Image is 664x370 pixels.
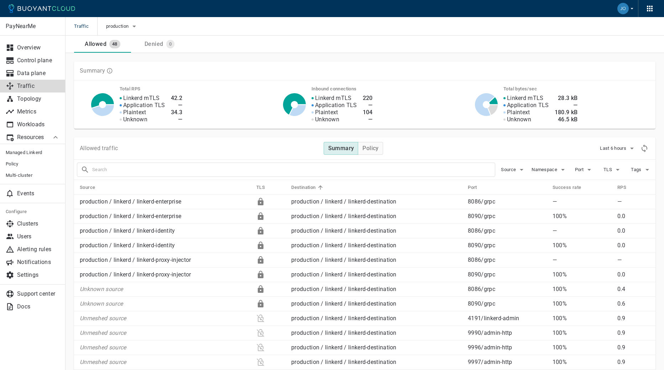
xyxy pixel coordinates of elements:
a: production / linkerd / linkerd-destination [291,257,397,263]
p: 8090 / grpc [468,271,547,278]
p: 9997 / admin-http [468,359,547,366]
p: 0.4 [617,286,650,293]
a: production / linkerd / linkerd-identity [80,242,175,249]
h5: Destination [291,185,315,190]
p: 0.9 [617,329,650,337]
h4: Summary [328,145,354,152]
p: 8086 / grpc [468,286,547,293]
h4: 180.9 kB [555,109,578,116]
a: production / linkerd / linkerd-identity [80,227,175,234]
span: production [106,23,130,29]
p: 100% [553,242,612,249]
p: 8086 / grpc [468,227,547,234]
p: 9990 / admin-http [468,329,547,337]
p: 4191 / linkerd-admin [468,315,547,322]
p: 8090 / grpc [468,300,547,307]
a: production / linkerd / linkerd-destination [291,198,397,205]
span: Managed Linkerd [6,150,60,155]
a: production / linkerd / linkerd-destination [291,213,397,220]
button: Namespace [532,164,567,175]
p: 8086 / grpc [468,198,547,205]
h5: RPS [617,185,626,190]
p: Application TLS [507,102,549,109]
h4: Policy [362,145,378,152]
span: TLS [603,167,613,173]
p: 100% [553,286,612,293]
a: production / linkerd / linkerd-destination [291,286,397,292]
h5: Configure [6,209,60,215]
p: 100% [553,271,612,278]
p: Topology [17,95,60,102]
h5: Source [80,185,95,190]
p: PayNearMe [6,23,59,30]
p: Allowed traffic [80,145,118,152]
span: Policy [6,161,60,167]
span: 48 [109,41,120,47]
p: Linkerd mTLS [123,95,160,102]
p: Plaintext [507,109,530,116]
p: 100% [553,300,612,307]
p: Resources [17,134,46,141]
a: production / linkerd / linkerd-destination [291,271,397,278]
p: 100% [553,213,612,220]
p: Clusters [17,220,60,227]
a: production / linkerd / linkerd-proxy-injector [80,271,191,278]
a: production / linkerd / linkerd-destination [291,242,397,249]
div: Plaintext [256,358,265,366]
svg: TLS data is compiled from traffic seen by Linkerd proxies. RPS and TCP bytes reflect both inbound... [106,68,113,74]
p: 100% [553,344,612,351]
button: Tags [630,164,653,175]
p: Settings [17,271,60,279]
span: Traffic [74,17,97,36]
p: Unmeshed source [80,359,251,366]
h4: 42.2 [171,95,183,102]
p: Unmeshed source [80,329,251,337]
button: Source [501,164,526,175]
div: Linkerd mTLS [256,300,265,308]
p: Linkerd mTLS [507,95,544,102]
p: 0.6 [617,300,650,307]
p: Summary [80,67,105,74]
h4: — [555,102,578,109]
p: 0.9 [617,344,650,351]
p: Control plane [17,57,60,64]
h4: — [171,116,183,123]
p: Application TLS [123,102,165,109]
p: 0.0 [617,213,650,220]
a: production / linkerd / linkerd-destination [291,227,397,234]
p: — [553,227,612,234]
span: Last 6 hours [600,146,628,151]
a: production / linkerd / linkerd-destination [291,315,397,322]
p: Linkerd mTLS [315,95,352,102]
h5: Port [468,185,477,190]
p: 0.9 [617,359,650,366]
span: Tags [631,167,643,173]
p: Users [17,233,60,240]
h4: — [171,102,183,109]
h4: 46.5 kB [555,116,578,123]
div: Plaintext [256,343,265,352]
span: 0 [166,41,174,47]
a: production / linkerd / linkerd-destination [291,344,397,351]
h4: 220 [363,95,373,102]
a: production / linkerd / linkerd-destination [291,329,397,336]
p: Workloads [17,121,60,128]
p: Unknown [507,116,531,123]
h4: 34.3 [171,109,183,116]
p: Unmeshed source [80,315,251,322]
p: 0.9 [617,315,650,322]
p: Notifications [17,259,60,266]
p: 0.0 [617,227,650,234]
button: TLS [601,164,624,175]
p: Unknown [315,116,339,123]
p: Support center [17,290,60,297]
span: Namespace [532,167,559,173]
a: Allowed48 [74,36,131,53]
a: Denied0 [131,36,188,53]
input: Search [92,165,495,175]
p: Unknown [123,116,147,123]
p: 100% [553,359,612,366]
span: Port [468,184,486,191]
button: production [106,21,138,32]
p: Alerting rules [17,246,60,253]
